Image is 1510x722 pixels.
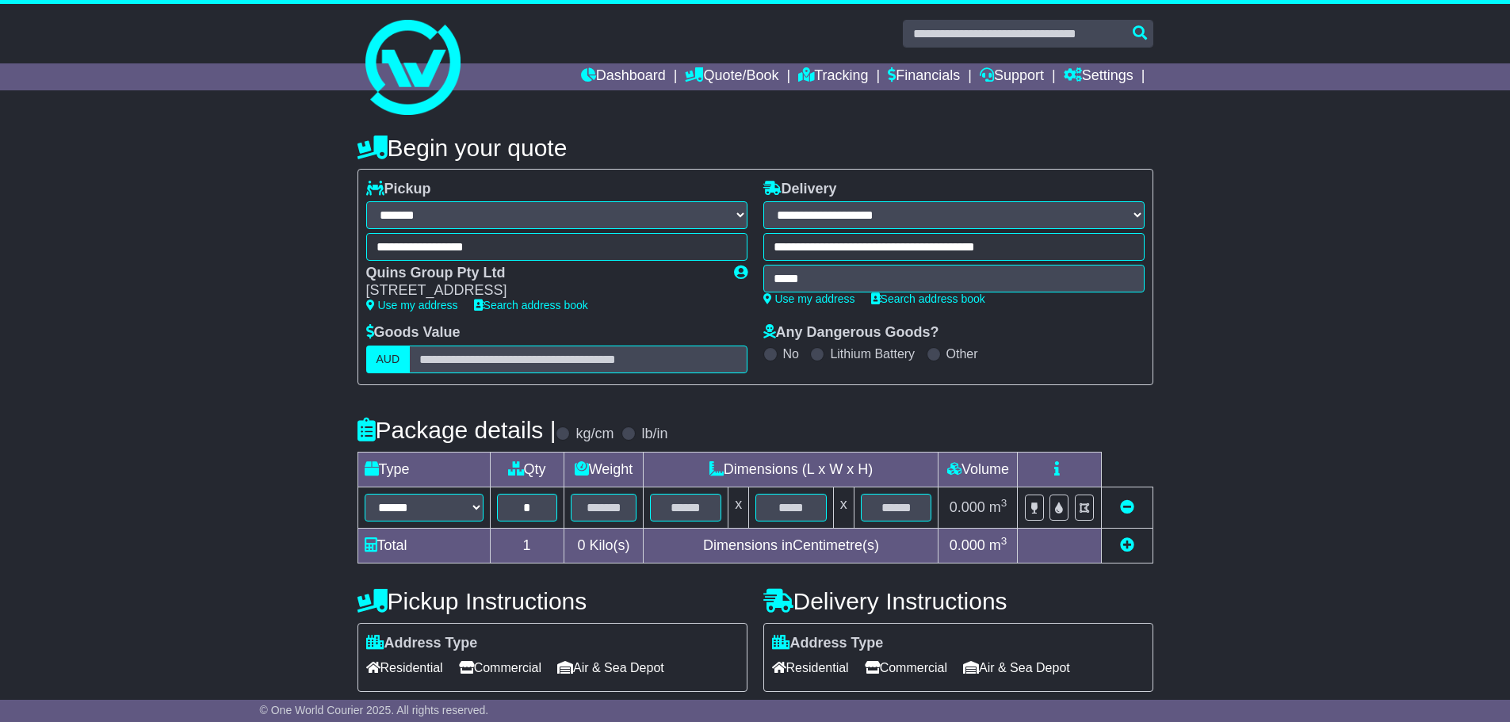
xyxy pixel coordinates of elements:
[685,63,778,90] a: Quote/Book
[357,452,490,487] td: Type
[763,292,855,305] a: Use my address
[564,528,644,563] td: Kilo(s)
[830,346,915,361] label: Lithium Battery
[459,655,541,680] span: Commercial
[564,452,644,487] td: Weight
[366,265,718,282] div: Quins Group Pty Ltd
[644,528,938,563] td: Dimensions in Centimetre(s)
[871,292,985,305] a: Search address book
[772,635,884,652] label: Address Type
[641,426,667,443] label: lb/in
[366,635,478,652] label: Address Type
[366,299,458,311] a: Use my address
[798,63,868,90] a: Tracking
[833,487,854,528] td: x
[1001,497,1007,509] sup: 3
[938,452,1018,487] td: Volume
[357,135,1153,161] h4: Begin your quote
[260,704,489,716] span: © One World Courier 2025. All rights reserved.
[366,181,431,198] label: Pickup
[357,528,490,563] td: Total
[888,63,960,90] a: Financials
[989,499,1007,515] span: m
[946,346,978,361] label: Other
[1001,535,1007,547] sup: 3
[950,537,985,553] span: 0.000
[783,346,799,361] label: No
[474,299,588,311] a: Search address book
[989,537,1007,553] span: m
[865,655,947,680] span: Commercial
[980,63,1044,90] a: Support
[490,528,564,563] td: 1
[763,588,1153,614] h4: Delivery Instructions
[366,282,718,300] div: [STREET_ADDRESS]
[950,499,985,515] span: 0.000
[763,181,837,198] label: Delivery
[1120,499,1134,515] a: Remove this item
[1120,537,1134,553] a: Add new item
[581,63,666,90] a: Dashboard
[557,655,664,680] span: Air & Sea Depot
[575,426,614,443] label: kg/cm
[366,324,461,342] label: Goods Value
[1064,63,1133,90] a: Settings
[772,655,849,680] span: Residential
[357,417,556,443] h4: Package details |
[963,655,1070,680] span: Air & Sea Depot
[577,537,585,553] span: 0
[490,452,564,487] td: Qty
[366,346,411,373] label: AUD
[644,452,938,487] td: Dimensions (L x W x H)
[366,655,443,680] span: Residential
[728,487,749,528] td: x
[763,324,939,342] label: Any Dangerous Goods?
[357,588,747,614] h4: Pickup Instructions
